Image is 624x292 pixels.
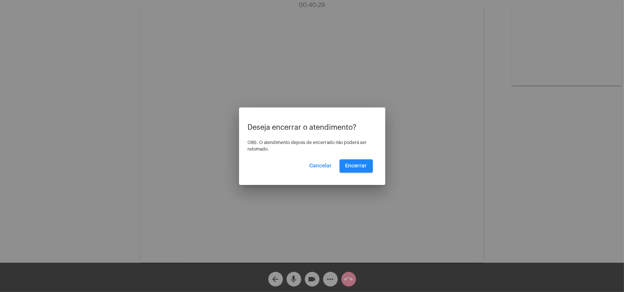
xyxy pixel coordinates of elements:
[248,124,377,132] p: Deseja encerrar o atendimento?
[248,140,367,151] span: OBS: O atendimento depois de encerrado não poderá ser retomado.
[340,159,373,172] button: Encerrar
[310,163,332,168] span: Cancelar
[345,163,367,168] span: Encerrar
[304,159,338,172] button: Cancelar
